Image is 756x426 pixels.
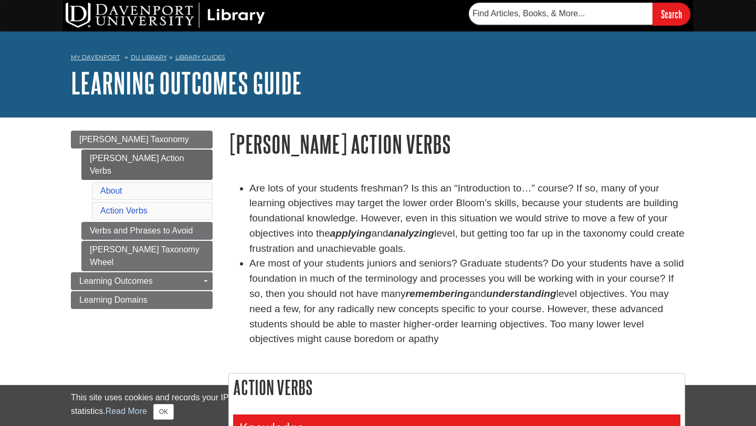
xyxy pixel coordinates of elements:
a: [PERSON_NAME] Taxonomy Wheel [81,241,213,271]
a: About [100,186,122,195]
a: Learning Outcomes [71,272,213,290]
span: [PERSON_NAME] Taxonomy [79,135,189,144]
span: Learning Outcomes [79,276,153,285]
h2: Action Verbs [229,374,685,401]
span: Learning Domains [79,295,148,304]
a: Action Verbs [100,206,148,215]
form: Searches DU Library's articles, books, and more [469,3,690,25]
em: remembering [406,288,470,299]
strong: applying [330,228,372,239]
strong: analyzing [388,228,434,239]
a: [PERSON_NAME] Taxonomy [71,131,213,148]
div: Guide Page Menu [71,131,213,309]
nav: breadcrumb [71,50,685,67]
a: Library Guides [175,54,225,61]
a: [PERSON_NAME] Action Verbs [81,150,213,180]
button: Close [153,404,174,420]
input: Search [653,3,690,25]
em: understanding [486,288,556,299]
h1: [PERSON_NAME] Action Verbs [228,131,685,157]
img: DU Library [66,3,265,28]
input: Find Articles, Books, & More... [469,3,653,25]
a: Verbs and Phrases to Avoid [81,222,213,240]
a: Learning Domains [71,291,213,309]
a: Learning Outcomes Guide [71,67,302,99]
a: Read More [106,407,147,416]
div: This site uses cookies and records your IP address for usage statistics. Additionally, we use Goo... [71,391,685,420]
li: Are most of your students juniors and seniors? Graduate students? Do your students have a solid f... [249,256,685,347]
a: DU Library [131,54,167,61]
a: My Davenport [71,53,120,62]
li: Are lots of your students freshman? Is this an “Introduction to…” course? If so, many of your lea... [249,181,685,257]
